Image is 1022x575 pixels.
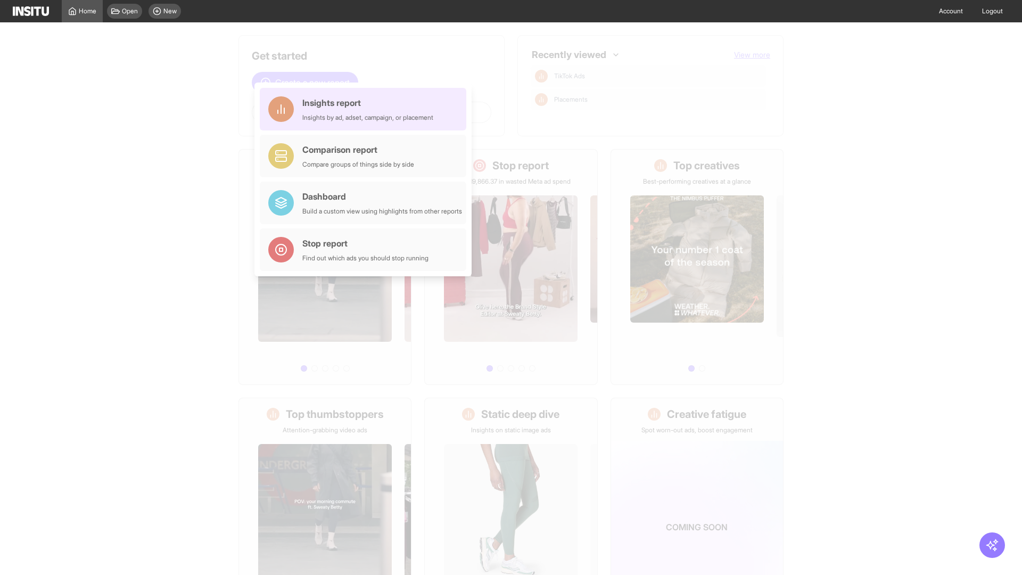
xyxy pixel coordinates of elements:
[79,7,96,15] span: Home
[122,7,138,15] span: Open
[302,254,428,262] div: Find out which ads you should stop running
[302,143,414,156] div: Comparison report
[302,207,462,216] div: Build a custom view using highlights from other reports
[302,160,414,169] div: Compare groups of things side by side
[163,7,177,15] span: New
[302,190,462,203] div: Dashboard
[302,96,433,109] div: Insights report
[13,6,49,16] img: Logo
[302,113,433,122] div: Insights by ad, adset, campaign, or placement
[302,237,428,250] div: Stop report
